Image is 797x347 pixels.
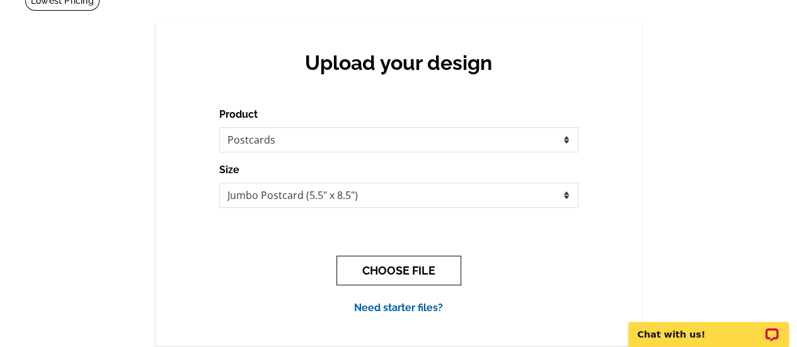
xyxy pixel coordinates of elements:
[620,307,797,347] iframe: LiveChat chat widget
[219,162,239,178] label: Size
[219,107,258,122] label: Product
[354,302,443,314] a: Need starter files?
[232,51,566,75] h2: Upload your design
[336,256,461,285] button: CHOOSE FILE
